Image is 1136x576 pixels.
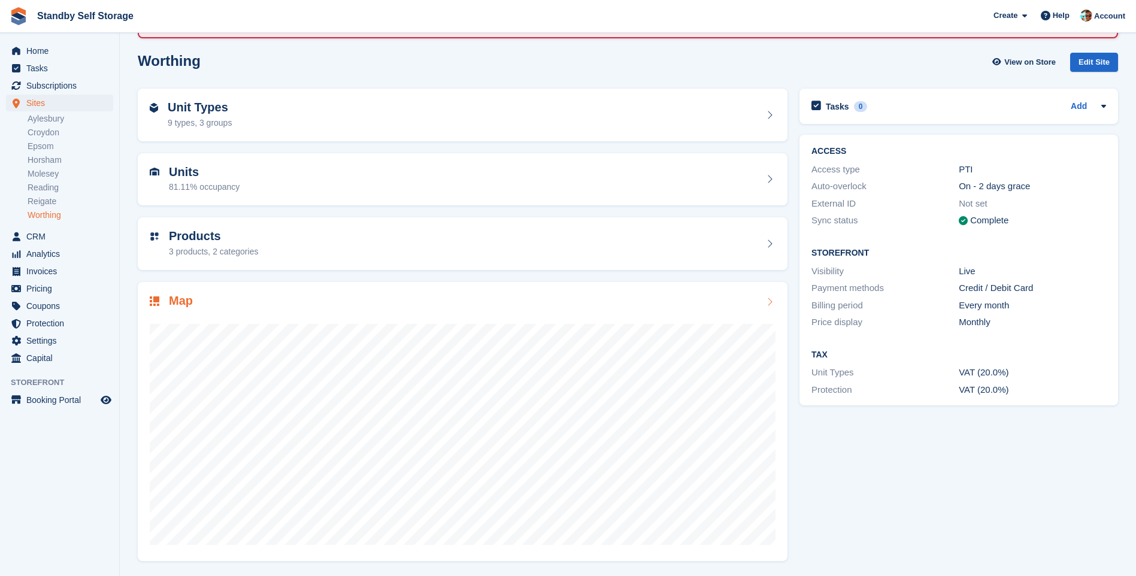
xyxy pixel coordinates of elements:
a: Reading [28,182,113,193]
div: Complete [970,214,1008,228]
div: Credit / Debit Card [959,281,1106,295]
span: Home [26,43,98,59]
img: map-icn-33ee37083ee616e46c38cad1a60f524a97daa1e2b2c8c0bc3eb3415660979fc1.svg [150,296,159,306]
div: Sync status [811,214,959,228]
div: Auto-overlock [811,180,959,193]
span: Protection [26,315,98,332]
div: Not set [959,197,1106,211]
div: Monthly [959,316,1106,329]
div: PTI [959,163,1106,177]
a: menu [6,228,113,245]
img: stora-icon-8386f47178a22dfd0bd8f6a31ec36ba5ce8667c1dd55bd0f319d3a0aa187defe.svg [10,7,28,25]
div: Unit Types [811,366,959,380]
div: Edit Site [1070,53,1118,72]
span: Coupons [26,298,98,314]
div: 9 types, 3 groups [168,117,232,129]
img: unit-icn-7be61d7bf1b0ce9d3e12c5938cc71ed9869f7b940bace4675aadf7bd6d80202e.svg [150,168,159,176]
a: menu [6,350,113,366]
a: menu [6,245,113,262]
span: Tasks [26,60,98,77]
a: View on Store [990,53,1061,72]
div: Price display [811,316,959,329]
a: Products 3 products, 2 categories [138,217,787,270]
h2: Map [169,294,193,308]
div: VAT (20.0%) [959,366,1106,380]
div: External ID [811,197,959,211]
div: 3 products, 2 categories [169,245,258,258]
img: custom-product-icn-752c56ca05d30b4aa98f6f15887a0e09747e85b44ffffa43cff429088544963d.svg [150,232,159,241]
a: menu [6,43,113,59]
h2: Products [169,229,258,243]
div: Billing period [811,299,959,313]
span: CRM [26,228,98,245]
span: Create [993,10,1017,22]
a: Aylesbury [28,113,113,125]
h2: Units [169,165,240,179]
a: Reigate [28,196,113,207]
img: Michael Walker [1080,10,1092,22]
a: Map [138,282,787,562]
a: Standby Self Storage [32,6,138,26]
a: menu [6,392,113,408]
h2: Tasks [826,101,849,112]
span: Pricing [26,280,98,297]
div: 81.11% occupancy [169,181,240,193]
a: Molesey [28,168,113,180]
span: Capital [26,350,98,366]
h2: Unit Types [168,101,232,114]
div: Payment methods [811,281,959,295]
a: Preview store [99,393,113,407]
a: menu [6,263,113,280]
span: Subscriptions [26,77,98,94]
a: menu [6,280,113,297]
span: Invoices [26,263,98,280]
div: 0 [854,101,868,112]
div: On - 2 days grace [959,180,1106,193]
span: Account [1094,10,1125,22]
div: Access type [811,163,959,177]
span: Storefront [11,377,119,389]
div: VAT (20.0%) [959,383,1106,397]
span: Booking Portal [26,392,98,408]
span: Settings [26,332,98,349]
span: View on Store [1004,56,1056,68]
a: Edit Site [1070,53,1118,77]
div: Protection [811,383,959,397]
div: Live [959,265,1106,278]
span: Help [1053,10,1070,22]
a: menu [6,332,113,349]
h2: Worthing [138,53,201,69]
a: menu [6,60,113,77]
h2: ACCESS [811,147,1106,156]
h2: Tax [811,350,1106,360]
a: Unit Types 9 types, 3 groups [138,89,787,141]
span: Analytics [26,245,98,262]
h2: Storefront [811,248,1106,258]
a: menu [6,315,113,332]
a: Croydon [28,127,113,138]
div: Every month [959,299,1106,313]
a: menu [6,77,113,94]
a: Units 81.11% occupancy [138,153,787,206]
a: menu [6,298,113,314]
div: Visibility [811,265,959,278]
a: menu [6,95,113,111]
a: Horsham [28,154,113,166]
a: Epsom [28,141,113,152]
img: unit-type-icn-2b2737a686de81e16bb02015468b77c625bbabd49415b5ef34ead5e3b44a266d.svg [150,103,158,113]
a: Worthing [28,210,113,221]
span: Sites [26,95,98,111]
a: Add [1071,100,1087,114]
